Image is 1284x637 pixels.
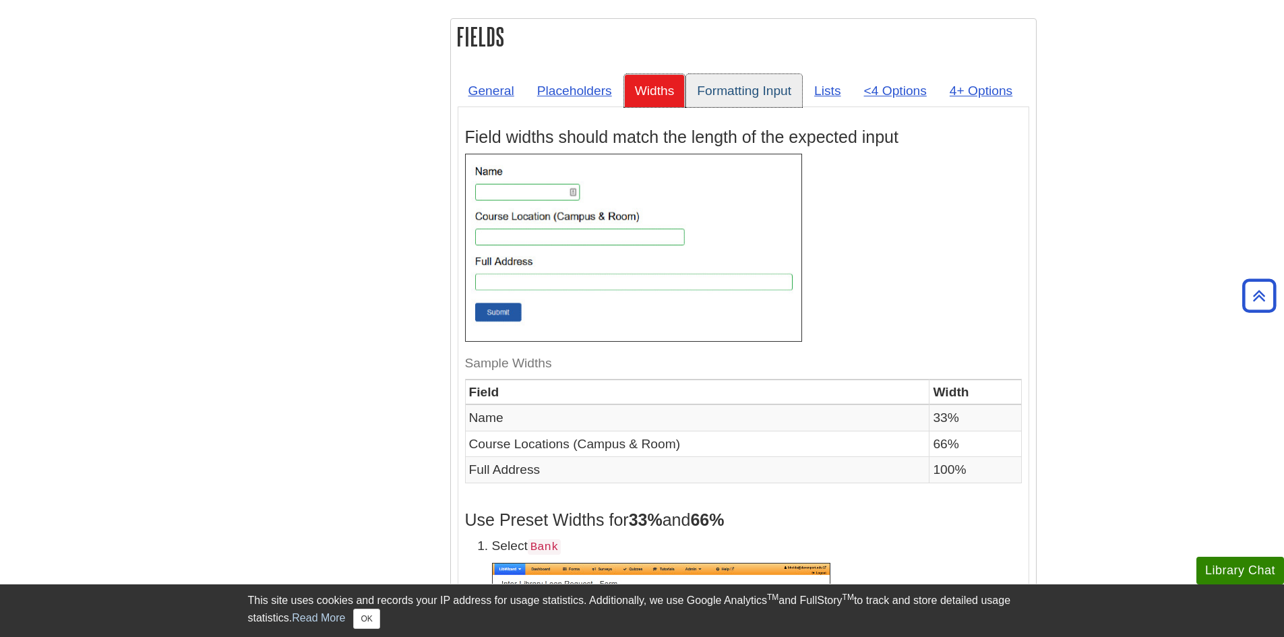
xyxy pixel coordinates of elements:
[686,74,802,107] a: Formatting Input
[248,593,1037,629] div: This site uses cookies and records your IP address for usage statistics. Additionally, we use Goo...
[929,457,1021,483] td: 100%
[526,74,623,107] a: Placeholders
[528,539,561,555] code: Bank
[465,457,929,483] td: Full Address
[939,74,1023,107] a: 4+ Options
[465,154,802,342] img: differing form field widths based on question
[465,380,929,405] th: Field
[929,405,1021,431] td: 33%
[929,431,1021,456] td: 66%
[465,431,929,456] td: Course Locations (Campus & Room)
[624,74,685,107] a: Widths
[353,609,379,629] button: Close
[292,612,345,624] a: Read More
[767,593,778,602] sup: TM
[465,348,1022,379] caption: Sample Widths
[929,380,1021,405] th: Width
[1196,557,1284,584] button: Library Chat
[465,127,1022,147] h3: Field widths should match the length of the expected input
[492,537,1022,556] p: Select
[843,593,854,602] sup: TM
[465,405,929,431] td: Name
[629,510,663,529] strong: 33%
[458,74,525,107] a: General
[465,510,1022,530] h3: Use Preset Widths for and
[1237,286,1281,305] a: Back to Top
[690,510,724,529] strong: 66%
[853,74,938,107] a: <4 Options
[803,74,851,107] a: Lists
[451,19,1036,55] h2: Fields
